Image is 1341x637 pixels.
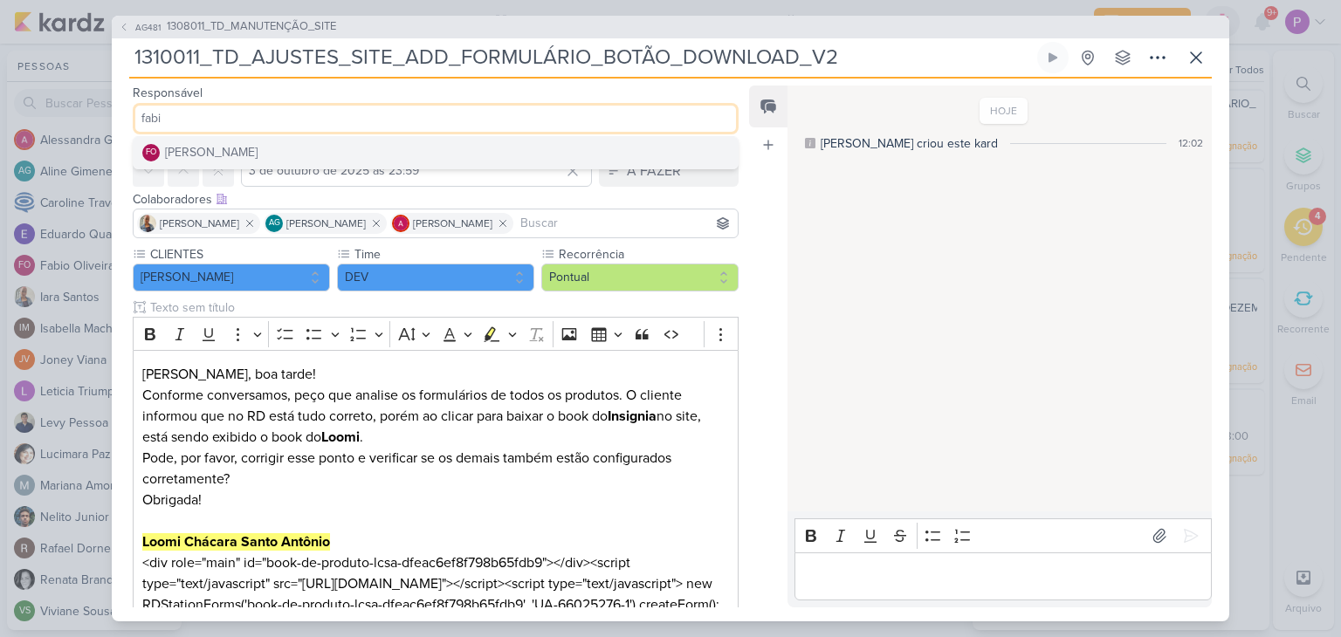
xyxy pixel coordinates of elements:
[133,86,203,100] label: Responsável
[160,216,239,231] span: [PERSON_NAME]
[142,385,729,490] p: Conforme conversamos, peço que analise os formulários de todos os produtos. O cliente informou qu...
[129,42,1034,73] input: Kard Sem Título
[608,408,657,425] strong: Insignia
[353,245,534,264] label: Time
[392,215,409,232] img: Alessandra Gomes
[413,216,492,231] span: [PERSON_NAME]
[627,161,681,182] div: A FAZER
[241,155,592,187] input: Select a date
[1179,135,1203,151] div: 12:02
[541,264,739,291] button: Pontual
[133,264,330,291] button: [PERSON_NAME]
[269,219,280,228] p: AG
[321,428,360,446] strong: Loomi
[139,215,156,232] img: Iara Santos
[142,144,160,161] div: Fabio Oliveira
[265,215,283,232] div: Aline Gimenez Graciano
[133,103,739,134] input: Buscar
[599,155,739,187] button: A FAZER
[821,134,998,153] div: [PERSON_NAME] criou este kard
[146,148,156,157] p: FO
[134,137,738,168] button: FO [PERSON_NAME]
[147,298,739,317] input: Texto sem título
[1046,51,1060,65] div: Ligar relógio
[148,245,330,264] label: CLIENTES
[286,216,366,231] span: [PERSON_NAME]
[165,143,258,161] div: [PERSON_NAME]
[337,264,534,291] button: DEV
[133,190,739,209] div: Colaboradores
[794,552,1212,600] div: Editor editing area: main
[142,364,729,385] p: [PERSON_NAME], boa tarde!
[517,213,734,234] input: Buscar
[142,533,330,551] strong: Loomi Chácara Santo Antônio
[133,317,739,351] div: Editor toolbar
[557,245,739,264] label: Recorrência
[794,518,1212,552] div: Editor toolbar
